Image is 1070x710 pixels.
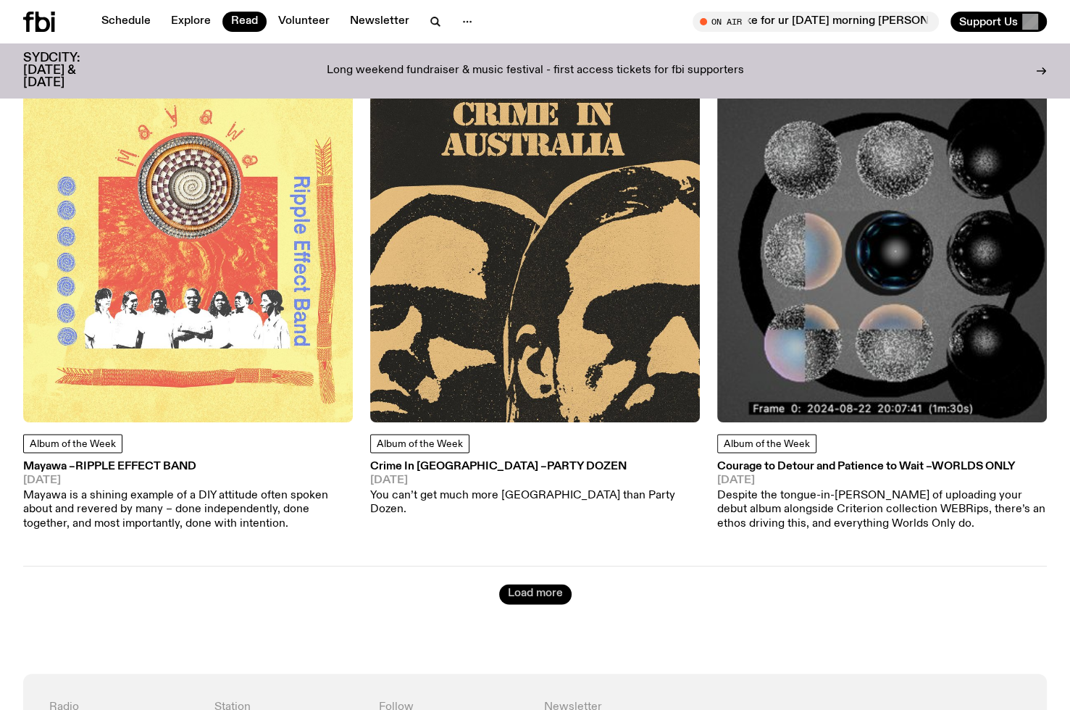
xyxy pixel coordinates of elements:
[341,12,418,32] a: Newsletter
[377,439,463,449] span: Album of the Week
[950,12,1047,32] button: Support Us
[370,461,700,472] h3: Crime In [GEOGRAPHIC_DATA] –
[717,475,1047,486] span: [DATE]
[23,434,122,453] a: Album of the Week
[370,93,700,422] img: A black and yellow stencil closeup of the face of the two members of Party Dozen
[30,439,116,449] span: Album of the Week
[717,434,816,453] a: Album of the Week
[717,489,1047,531] p: Despite the tongue-in-[PERSON_NAME] of uploading your debut album alongside Criterion collection ...
[959,15,1018,28] span: Support Us
[162,12,220,32] a: Explore
[370,461,700,517] a: Crime In [GEOGRAPHIC_DATA] –Party Dozen[DATE]You can’t get much more [GEOGRAPHIC_DATA] than Party...
[222,12,267,32] a: Read
[370,475,700,486] span: [DATE]
[23,489,353,531] p: Mayawa is a shining example of a DIY attitude often spoken about and revered by many – done indep...
[717,461,1047,472] h3: Courage to Detour and Patience to Wait –
[693,12,939,32] button: On AirMornings with [PERSON_NAME] / Springing into some great music haha do u see what i did ther...
[23,475,353,486] span: [DATE]
[93,12,159,32] a: Schedule
[717,461,1047,531] a: Courage to Detour and Patience to Wait –Worlds Only[DATE]Despite the tongue-in-[PERSON_NAME] of u...
[23,461,353,472] h3: Mayawa –
[547,461,627,472] span: Party Dozen
[23,461,353,531] a: Mayawa –Ripple Effect Band[DATE]Mayawa is a shining example of a DIY attitude often spoken about ...
[75,461,196,472] span: Ripple Effect Band
[327,64,744,78] p: Long weekend fundraiser & music festival - first access tickets for fbi supporters
[269,12,338,32] a: Volunteer
[724,439,810,449] span: Album of the Week
[370,434,469,453] a: Album of the Week
[370,489,700,517] p: You can’t get much more [GEOGRAPHIC_DATA] than Party Dozen.
[932,461,1016,472] span: Worlds Only
[499,584,572,604] button: Load more
[23,52,116,89] h3: SYDCITY: [DATE] & [DATE]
